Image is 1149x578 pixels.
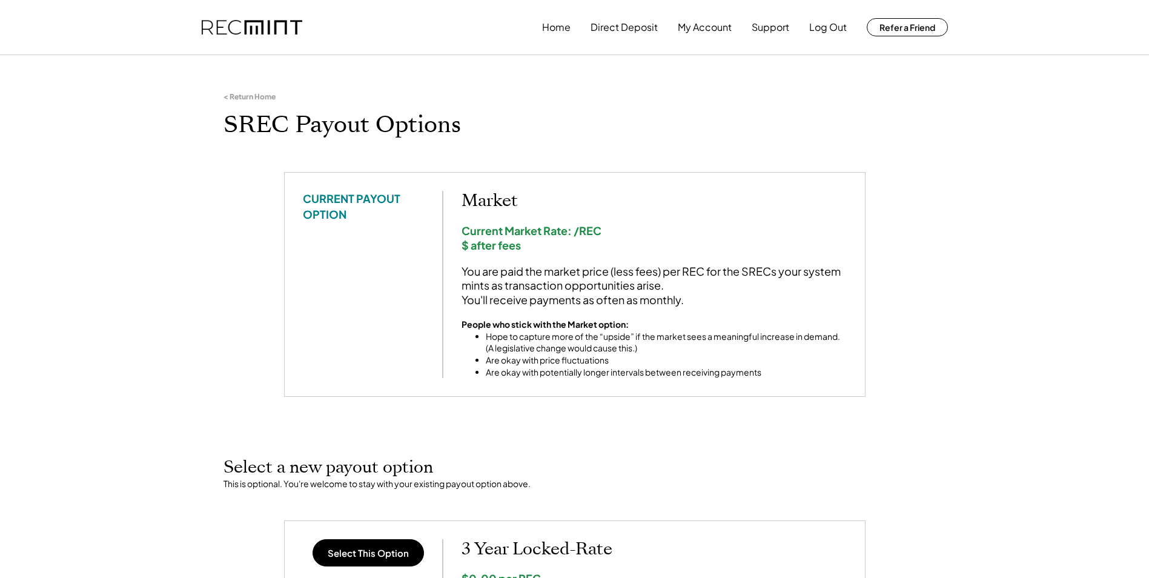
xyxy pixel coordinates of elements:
[486,367,847,379] li: Are okay with potentially longer intervals between receiving payments
[303,191,424,221] div: CURRENT PAYOUT OPTION
[224,478,926,490] div: This is optional. You're welcome to stay with your existing payout option above.
[542,15,571,39] button: Home
[752,15,789,39] button: Support
[224,92,276,102] div: < Return Home
[462,191,847,211] h2: Market
[462,264,847,307] div: You are paid the market price (less fees) per REC for the SRECs your system mints as transaction ...
[224,111,926,139] h1: SREC Payout Options
[462,539,847,560] h2: 3 Year Locked-Rate
[202,20,302,35] img: recmint-logotype%403x.png
[224,457,926,478] h2: Select a new payout option
[809,15,847,39] button: Log Out
[462,319,629,330] strong: People who stick with the Market option:
[867,18,948,36] button: Refer a Friend
[313,539,424,566] button: Select This Option
[591,15,658,39] button: Direct Deposit
[678,15,732,39] button: My Account
[462,224,847,252] div: Current Market Rate: /REC $ after fees
[486,331,847,354] li: Hope to capture more of the “upside” if the market sees a meaningful increase in demand. (A legis...
[486,354,847,367] li: Are okay with price fluctuations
